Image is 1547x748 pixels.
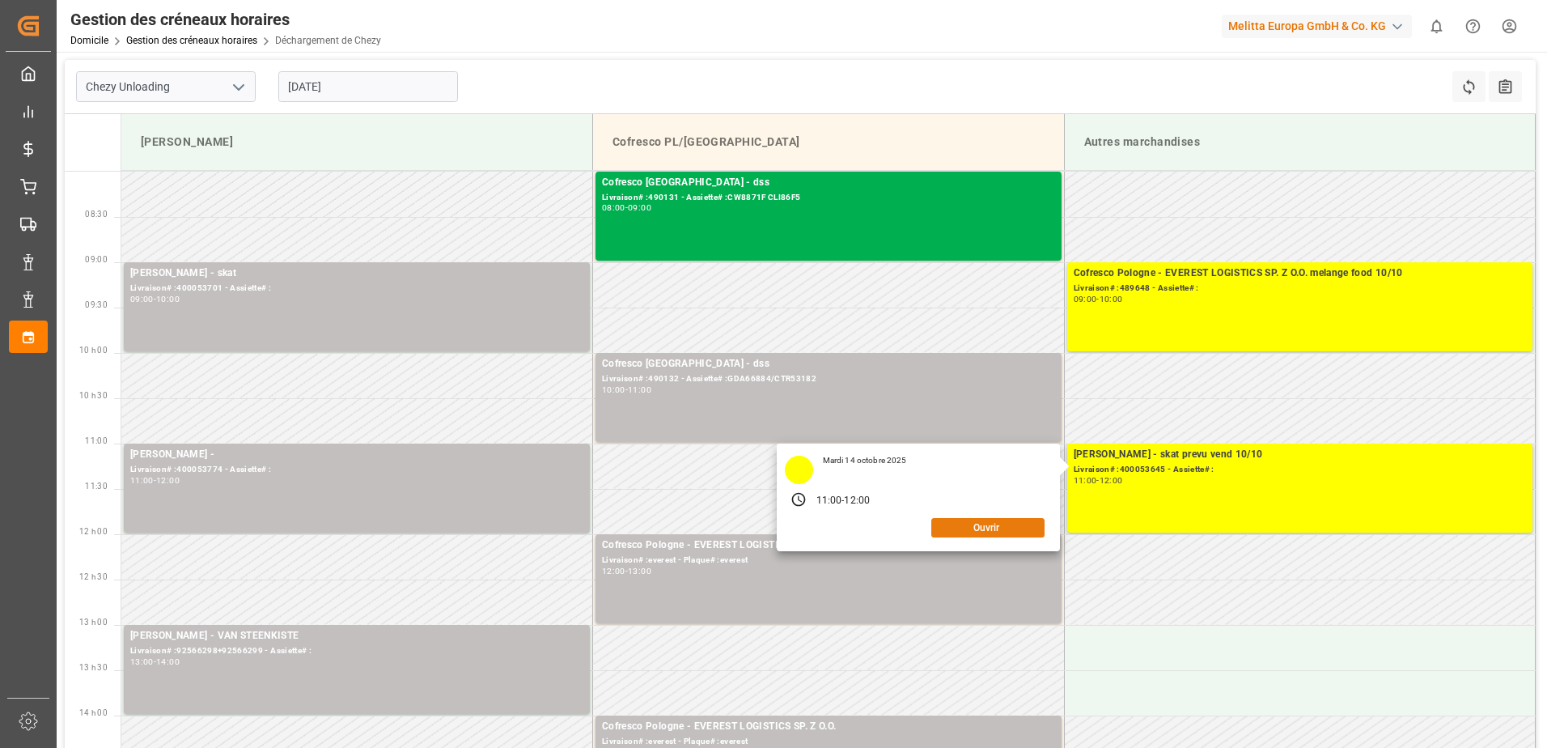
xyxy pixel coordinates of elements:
div: Livraison# :400053701 - Assiette# : [130,282,583,295]
div: Cofresco [GEOGRAPHIC_DATA] - dss [602,356,1055,372]
div: Livraison# :400053774 - Assiette# : [130,463,583,477]
div: 12:00 [602,567,625,575]
div: 09:00 [628,204,651,211]
div: Livraison# :490132 - Assiette# :GDA66884/CTR53182 [602,372,1055,386]
div: - [154,658,156,665]
button: Ouvrir le menu [226,74,250,100]
div: 10:00 [156,295,180,303]
div: 13:00 [628,567,651,575]
span: 09:00 [85,255,108,264]
div: Livraison# :everest - Plaque# :everest [602,554,1055,567]
div: 13:00 [130,658,154,665]
div: 12:00 [1100,477,1123,484]
div: - [625,204,628,211]
input: Type à rechercher/sélectionner [76,71,256,102]
span: 09:30 [85,300,108,309]
div: - [625,386,628,393]
a: Gestion des créneaux horaires [126,35,257,46]
div: 12:00 [156,477,180,484]
div: Mardi 14 octobre 2025 [817,455,913,466]
div: - [1096,295,1099,303]
div: 11:00 [628,386,651,393]
div: Cofresco [GEOGRAPHIC_DATA] - dss [602,175,1055,191]
a: Domicile [70,35,108,46]
span: 08:30 [85,210,108,219]
button: Centre d’aide [1455,8,1491,45]
div: 11:00 [130,477,154,484]
div: Livraison# :92566298+92566299 - Assiette# : [130,644,583,658]
div: [PERSON_NAME] [134,127,579,157]
span: 13 h 30 [79,663,108,672]
div: [PERSON_NAME] - [130,447,583,463]
div: Livraison# :490131 - Assiette# :CW8871F CLI86F5 [602,191,1055,205]
div: 11:00 [1074,477,1097,484]
div: 14:00 [156,658,180,665]
button: Melitta Europa GmbH & Co. KG [1222,11,1418,41]
div: Livraison# :489648 - Assiette# : [1074,282,1527,295]
div: 08:00 [602,204,625,211]
div: - [154,295,156,303]
div: 10:00 [1100,295,1123,303]
div: 09:00 [130,295,154,303]
span: 13 h 00 [79,618,108,627]
button: Afficher 0 nouvelles notifications [1418,8,1455,45]
div: [PERSON_NAME] - skat prevu vend 10/10 [1074,447,1527,463]
div: Cofresco Pologne - EVEREST LOGISTICS SP. Z O.O. melange food 10/10 [1074,266,1527,282]
span: 10 h 30 [79,391,108,400]
div: Autres marchandises [1078,127,1523,157]
font: Melitta Europa GmbH & Co. KG [1228,18,1386,35]
div: 10:00 [602,386,625,393]
div: - [625,567,628,575]
div: 09:00 [1074,295,1097,303]
div: 11:00 [816,494,842,508]
div: - [841,494,844,508]
div: Gestion des créneaux horaires [70,7,381,32]
div: 12:00 [844,494,870,508]
span: 14 h 00 [79,708,108,717]
span: 12 h 00 [79,527,108,536]
button: Ouvrir [931,518,1045,538]
input: JJ-MM-AAAA [278,71,458,102]
div: - [1096,477,1099,484]
span: 10 h 00 [79,346,108,355]
div: Cofresco Pologne - EVEREST LOGISTICS SP. Z O.O. [602,719,1055,735]
div: [PERSON_NAME] - VAN STEENKISTE [130,628,583,644]
span: 11:00 [85,436,108,445]
div: Livraison# :400053645 - Assiette# : [1074,463,1527,477]
div: - [154,477,156,484]
span: 11:30 [85,482,108,491]
div: Cofresco PL/[GEOGRAPHIC_DATA] [606,127,1051,157]
div: [PERSON_NAME] - skat [130,266,583,282]
div: Cofresco Pologne - EVEREST LOGISTICS SP. Z O.O. [602,538,1055,554]
span: 12 h 30 [79,572,108,581]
